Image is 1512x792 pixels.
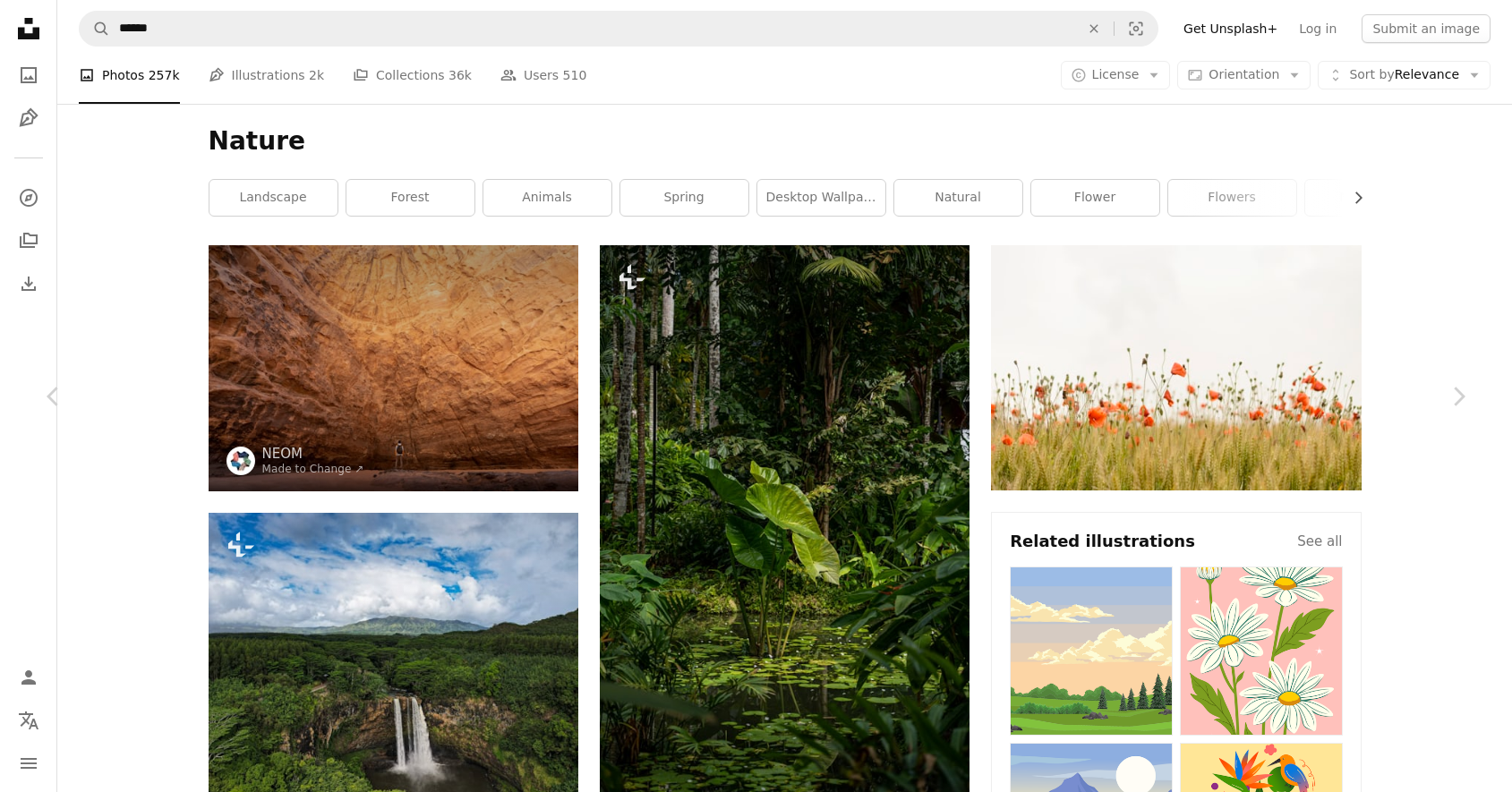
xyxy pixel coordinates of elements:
[11,100,47,136] a: Illustrations
[1297,531,1342,552] a: See all
[11,180,47,216] a: Explore
[209,125,1362,158] h1: Nature
[757,180,885,216] a: desktop wallpaper
[1177,61,1311,89] button: Orientation
[1061,61,1171,89] button: License
[563,65,587,85] span: 510
[80,12,110,46] button: Search Unsplash
[1180,566,1343,736] img: premium_vector-1716874671235-95932d850cce
[483,180,611,216] a: animals
[1209,67,1279,81] span: Orientation
[309,65,324,85] span: 2k
[1173,14,1288,43] a: Get Unsplash+
[600,514,970,530] a: a lush green forest filled with lots of trees
[262,445,364,463] a: NEOM
[11,266,47,302] a: Download History
[1405,311,1512,482] a: Next
[11,223,47,259] a: Collections
[226,447,255,475] img: Go to NEOM's profile
[991,245,1361,490] img: orange flowers
[262,463,364,475] a: Made to Change ↗
[1349,67,1394,81] span: Sort by
[209,47,324,104] a: Illustrations 2k
[1305,180,1433,216] a: mountain
[500,47,586,104] a: Users 510
[448,65,472,85] span: 36k
[1168,180,1296,216] a: flowers
[209,360,578,376] a: a man standing in the middle of a canyon
[1342,180,1362,216] button: scroll list to the right
[209,180,337,216] a: landscape
[1318,61,1491,89] button: Sort byRelevance
[11,57,47,93] a: Photos
[353,47,472,104] a: Collections 36k
[991,359,1361,375] a: orange flowers
[79,11,1158,47] form: Find visuals sitewide
[346,180,474,216] a: forest
[1288,14,1347,43] a: Log in
[894,180,1022,216] a: natural
[11,660,47,695] a: Log in / Sign up
[1115,12,1157,46] button: Visual search
[1074,12,1114,46] button: Clear
[1010,531,1195,552] h4: Related illustrations
[209,245,578,491] img: a man standing in the middle of a canyon
[209,765,578,781] a: a waterfall in the middle of a lush green forest
[11,703,47,738] button: Language
[11,745,47,781] button: Menu
[620,180,748,216] a: spring
[1010,566,1173,736] img: premium_vector-1697729804286-7dd6c1a04597
[1362,14,1491,43] button: Submit an image
[1031,180,1159,216] a: flower
[1349,66,1459,84] span: Relevance
[1092,67,1140,81] span: License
